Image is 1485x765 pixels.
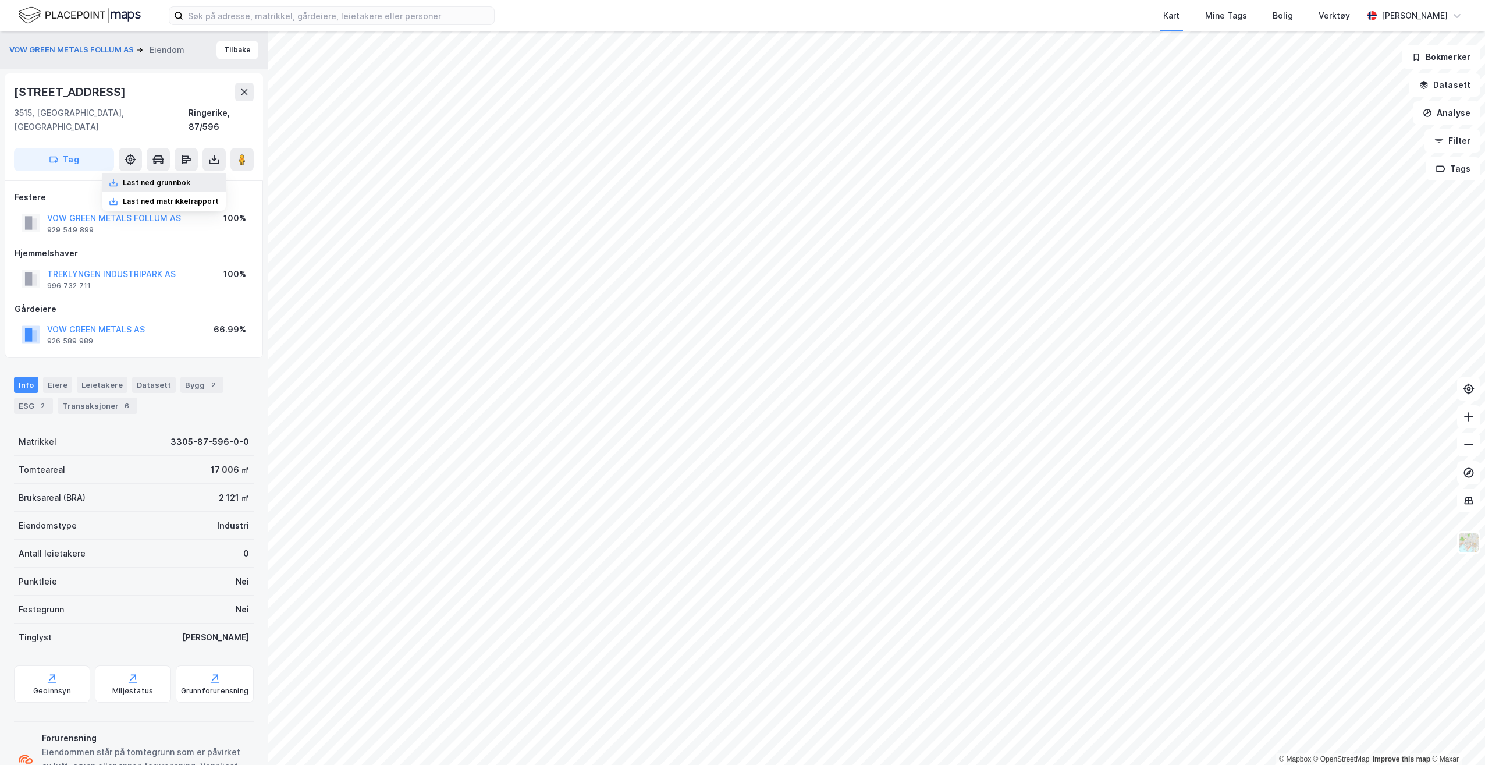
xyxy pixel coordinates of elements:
div: Last ned grunnbok [123,178,190,187]
div: Punktleie [19,575,57,589]
div: Nei [236,603,249,617]
div: 2 [37,400,48,412]
div: 100% [223,267,246,281]
div: 929 549 899 [47,225,94,235]
div: Verktøy [1319,9,1350,23]
div: Transaksjoner [58,398,137,414]
img: Z [1458,532,1480,554]
div: Kart [1163,9,1180,23]
div: 66.99% [214,323,246,337]
div: Info [14,377,38,393]
div: Forurensning [42,731,249,745]
div: Industri [217,519,249,533]
div: ESG [14,398,53,414]
div: Festegrunn [19,603,64,617]
button: Bokmerker [1402,45,1480,69]
div: Datasett [132,377,176,393]
div: 6 [121,400,133,412]
div: Tinglyst [19,631,52,644]
div: Festere [15,190,253,204]
div: Geoinnsyn [33,686,71,696]
div: Matrikkel [19,435,56,449]
iframe: Chat Widget [1427,709,1485,765]
div: Antall leietakere [19,547,86,561]
div: [PERSON_NAME] [182,631,249,644]
button: Tilbake [216,41,258,59]
div: Gårdeiere [15,302,253,316]
div: [PERSON_NAME] [1381,9,1448,23]
button: Tags [1426,157,1480,180]
div: Nei [236,575,249,589]
div: 3515, [GEOGRAPHIC_DATA], [GEOGRAPHIC_DATA] [14,106,189,134]
div: 17 006 ㎡ [211,463,249,477]
div: 926 589 989 [47,337,93,346]
div: Kontrollprogram for chat [1427,709,1485,765]
div: Bruksareal (BRA) [19,491,86,505]
div: Bygg [180,377,223,393]
input: Søk på adresse, matrikkel, gårdeiere, leietakere eller personer [183,7,494,24]
button: Tag [14,148,114,171]
div: 0 [243,547,249,561]
div: Tomteareal [19,463,65,477]
a: Mapbox [1279,755,1311,763]
button: Filter [1424,129,1480,153]
div: 2 121 ㎡ [219,491,249,505]
div: Grunnforurensning [181,686,248,696]
div: Leietakere [77,377,127,393]
div: 3305-87-596-0-0 [170,435,249,449]
div: 2 [207,379,219,391]
div: Mine Tags [1205,9,1247,23]
button: VOW GREEN METALS FOLLUM AS [9,44,136,56]
div: Eiendomstype [19,519,77,533]
div: Last ned matrikkelrapport [123,197,219,206]
div: Eiendom [150,43,184,57]
div: Hjemmelshaver [15,246,253,260]
div: Bolig [1273,9,1293,23]
div: 100% [223,211,246,225]
a: Improve this map [1373,755,1430,763]
div: Ringerike, 87/596 [189,106,254,134]
div: [STREET_ADDRESS] [14,83,128,101]
div: Miljøstatus [112,686,153,696]
div: Eiere [43,377,72,393]
img: logo.f888ab2527a4732fd821a326f86c7f29.svg [19,5,141,26]
button: Analyse [1413,101,1480,125]
a: OpenStreetMap [1313,755,1370,763]
button: Datasett [1409,73,1480,97]
div: 996 732 711 [47,281,91,291]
